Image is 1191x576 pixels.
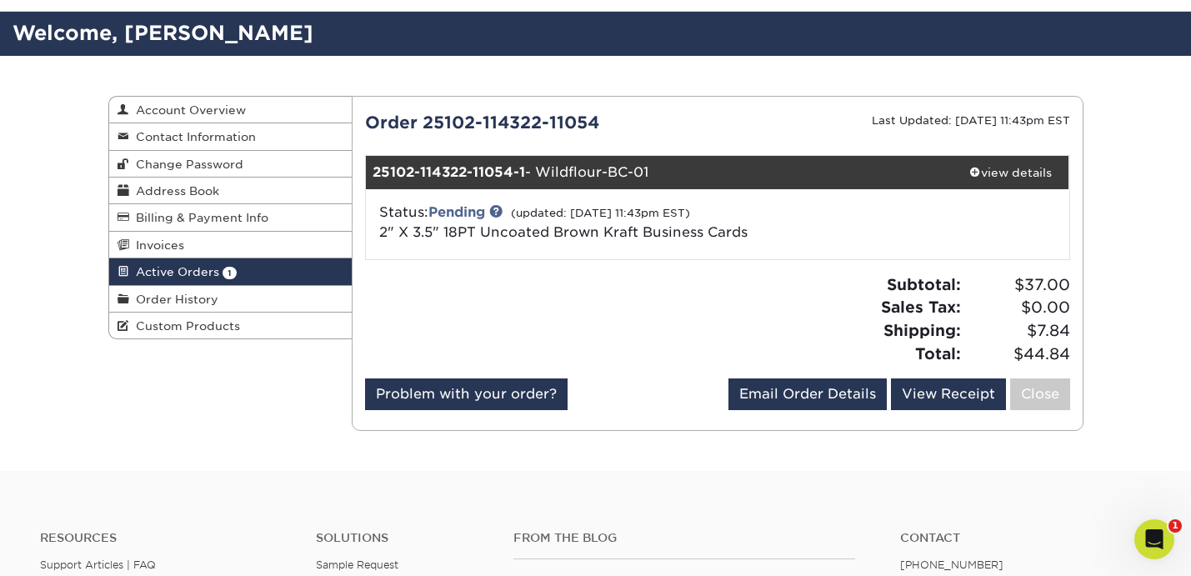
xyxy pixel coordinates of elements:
[966,296,1070,319] span: $0.00
[129,103,246,117] span: Account Overview
[365,378,568,410] a: Problem with your order?
[109,123,353,150] a: Contact Information
[129,184,219,198] span: Address Book
[511,207,690,219] small: (updated: [DATE] 11:43pm EST)
[109,286,353,313] a: Order History
[109,97,353,123] a: Account Overview
[881,298,961,316] strong: Sales Tax:
[891,378,1006,410] a: View Receipt
[900,558,1003,571] a: [PHONE_NUMBER]
[129,211,268,224] span: Billing & Payment Info
[952,156,1069,189] a: view details
[513,531,855,545] h4: From the Blog
[728,378,887,410] a: Email Order Details
[883,321,961,339] strong: Shipping:
[129,238,184,252] span: Invoices
[316,531,488,545] h4: Solutions
[966,273,1070,297] span: $37.00
[1168,519,1182,533] span: 1
[1010,378,1070,410] a: Close
[966,343,1070,366] span: $44.84
[966,319,1070,343] span: $7.84
[109,258,353,285] a: Active Orders 1
[109,151,353,178] a: Change Password
[428,204,485,220] a: Pending
[952,164,1069,181] div: view details
[900,531,1151,545] a: Contact
[1134,519,1174,559] iframe: Intercom live chat
[379,224,748,240] a: 2" X 3.5" 18PT Uncoated Brown Kraft Business Cards
[129,319,240,333] span: Custom Products
[366,156,952,189] div: - Wildflour-BC-01
[129,130,256,143] span: Contact Information
[109,178,353,204] a: Address Book
[367,203,834,243] div: Status:
[316,558,398,571] a: Sample Request
[129,293,218,306] span: Order History
[40,531,291,545] h4: Resources
[109,232,353,258] a: Invoices
[373,164,525,180] strong: 25102-114322-11054-1
[915,344,961,363] strong: Total:
[887,275,961,293] strong: Subtotal:
[129,158,243,171] span: Change Password
[872,114,1070,127] small: Last Updated: [DATE] 11:43pm EST
[129,265,219,278] span: Active Orders
[353,110,718,135] div: Order 25102-114322-11054
[109,313,353,338] a: Custom Products
[223,267,237,279] span: 1
[109,204,353,231] a: Billing & Payment Info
